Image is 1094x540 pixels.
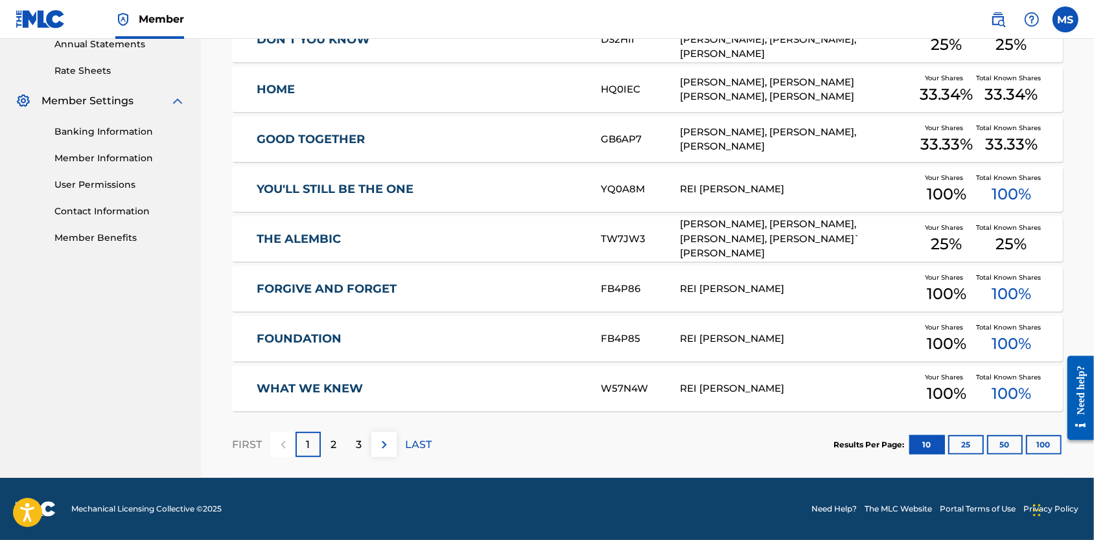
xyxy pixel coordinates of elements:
[680,282,916,297] div: REI [PERSON_NAME]
[833,439,907,451] p: Results Per Page:
[41,93,134,109] span: Member Settings
[940,503,1016,515] a: Portal Terms of Use
[920,133,973,156] span: 33.33 %
[601,282,680,297] div: FB4P86
[1024,12,1040,27] img: help
[680,332,916,346] div: REI [PERSON_NAME]
[987,435,1023,455] button: 50
[54,38,185,51] a: Annual Statements
[115,12,131,27] img: Top Rightsholder
[1023,503,1078,515] a: Privacy Policy
[16,93,31,109] img: Member Settings
[925,273,968,282] span: Your Shares
[139,12,184,27] span: Member
[1019,6,1045,32] div: Help
[925,223,968,232] span: Your Shares
[931,232,962,256] span: 25 %
[680,217,916,261] div: [PERSON_NAME], [PERSON_NAME], [PERSON_NAME], [PERSON_NAME]` [PERSON_NAME]
[257,182,583,197] a: YOU'LL STILL BE THE ONE
[680,182,916,197] div: REI [PERSON_NAME]
[331,437,336,453] p: 2
[601,132,680,147] div: GB6AP7
[601,182,680,197] div: YQ0A8M
[16,501,56,517] img: logo
[811,503,857,515] a: Need Help?
[1053,6,1078,32] div: User Menu
[257,232,583,247] a: THE ALEMBIC
[1058,342,1094,454] iframe: Resource Center
[992,282,1031,306] span: 100 %
[995,33,1027,56] span: 25 %
[1026,435,1062,455] button: 100
[920,83,973,106] span: 33.34 %
[54,125,185,139] a: Banking Information
[976,73,1046,83] span: Total Known Shares
[54,231,185,245] a: Member Benefits
[925,173,968,183] span: Your Shares
[71,503,222,515] span: Mechanical Licensing Collective © 2025
[976,123,1046,133] span: Total Known Shares
[985,133,1038,156] span: 33.33 %
[927,332,966,355] span: 100 %
[990,12,1006,27] img: search
[405,437,432,453] p: LAST
[257,132,583,147] a: GOOD TOGETHER
[992,183,1031,206] span: 100 %
[927,183,966,206] span: 100 %
[257,381,583,396] a: WHAT WE KNEW
[925,73,968,83] span: Your Shares
[601,381,680,396] div: W57N4W
[976,223,1046,232] span: Total Known Shares
[54,152,185,165] a: Member Information
[992,332,1031,355] span: 100 %
[995,232,1027,256] span: 25 %
[601,232,680,247] div: TW7JW3
[976,273,1046,282] span: Total Known Shares
[257,332,583,346] a: FOUNDATION
[16,10,65,28] img: MLC Logo
[377,437,392,453] img: right
[54,178,185,192] a: User Permissions
[170,93,185,109] img: expand
[976,372,1046,382] span: Total Known Shares
[257,282,583,297] a: FORGIVE AND FORGET
[1033,491,1041,530] div: Drag
[976,322,1046,332] span: Total Known Shares
[925,322,968,332] span: Your Shares
[680,381,916,396] div: REI [PERSON_NAME]
[356,437,362,453] p: 3
[307,437,310,453] p: 1
[927,282,966,306] span: 100 %
[925,372,968,382] span: Your Shares
[601,332,680,346] div: FB4P85
[931,33,962,56] span: 25 %
[984,83,1038,106] span: 33.34 %
[680,125,916,154] div: [PERSON_NAME], [PERSON_NAME], [PERSON_NAME]
[680,17,916,62] div: [PERSON_NAME], [PERSON_NAME]` [PERSON_NAME], [PERSON_NAME], [PERSON_NAME]
[992,382,1031,405] span: 100 %
[865,503,932,515] a: The MLC Website
[54,64,185,78] a: Rate Sheets
[909,435,945,455] button: 10
[680,75,916,104] div: [PERSON_NAME], [PERSON_NAME] [PERSON_NAME], [PERSON_NAME]
[232,437,262,453] p: FIRST
[1029,478,1094,540] iframe: Chat Widget
[925,123,968,133] span: Your Shares
[54,205,185,218] a: Contact Information
[601,82,680,97] div: HQ0IEC
[976,173,1046,183] span: Total Known Shares
[985,6,1011,32] a: Public Search
[948,435,984,455] button: 25
[257,32,583,47] a: DON T YOU KNOW
[257,82,583,97] a: HOME
[601,32,680,47] div: DS2HII
[927,382,966,405] span: 100 %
